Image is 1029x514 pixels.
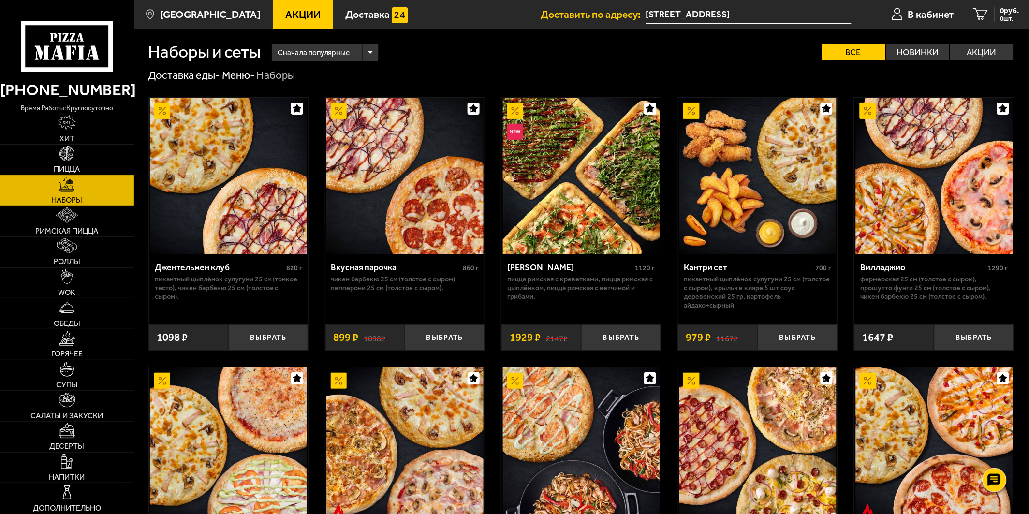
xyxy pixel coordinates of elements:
[646,6,852,24] span: Наличная улица, 36к5
[503,98,660,255] img: Мама Миа
[886,44,950,61] label: Новинки
[49,442,84,450] span: Десерты
[861,275,1008,301] p: Фермерская 25 см (толстое с сыром), Прошутто Фунги 25 см (толстое с сыром), Чикен Барбекю 25 см (...
[508,275,655,301] p: Пицца Римская с креветками, Пицца Римская с цыплёнком, Пицца Римская с ветчиной и грибами.
[364,332,385,343] s: 1098 ₽
[717,332,738,343] s: 1167 ₽
[507,103,523,118] img: Акционный
[228,324,308,351] button: Выбрать
[508,263,633,273] div: [PERSON_NAME]
[860,373,876,389] img: Акционный
[150,98,307,255] img: Джентельмен клуб
[49,473,85,481] span: Напитки
[854,98,1014,255] a: АкционныйВилладжио
[581,324,661,351] button: Выбрать
[155,275,302,301] p: Пикантный цыплёнок сулугуни 25 см (тонкое тесто), Чикен Барбекю 25 см (толстое с сыром).
[331,373,347,389] img: Акционный
[149,98,309,255] a: АкционныйДжентельмен клуб
[326,98,484,255] img: Вкусная парочка
[51,196,82,204] span: Наборы
[148,44,261,60] h1: Наборы и сеты
[54,258,80,265] span: Роллы
[154,373,170,389] img: Акционный
[684,263,813,273] div: Кантри сет
[860,103,876,118] img: Акционный
[148,69,220,82] a: Доставка еды-
[54,320,80,327] span: Обеды
[678,98,838,255] a: АкционныйКантри сет
[501,98,661,255] a: АкционныйНовинкаМама Миа
[154,103,170,118] img: Акционный
[683,103,699,118] img: Акционный
[157,332,188,343] span: 1098 ₽
[155,263,284,273] div: Джентельмен клуб
[934,324,1014,351] button: Выбрать
[546,332,568,343] s: 2147 ₽
[816,264,832,272] span: 700 г
[679,98,837,255] img: Кантри сет
[988,264,1008,272] span: 1290 г
[463,264,479,272] span: 860 г
[30,412,103,420] span: Салаты и закуски
[863,332,894,343] span: 1647 ₽
[684,275,832,309] p: Пикантный цыплёнок сулугуни 25 см (толстое с сыром), крылья в кляре 5 шт соус деревенский 25 гр, ...
[507,373,523,389] img: Акционный
[54,165,80,173] span: Пицца
[758,324,838,351] button: Выбрать
[160,9,261,19] span: [GEOGRAPHIC_DATA]
[507,124,523,140] img: Новинка
[35,227,98,235] span: Римская пицца
[950,44,1014,61] label: Акции
[541,9,646,19] span: Доставить по адресу:
[822,44,885,61] label: Все
[59,135,74,143] span: Хит
[345,9,390,19] span: Доставка
[331,103,347,118] img: Акционный
[1000,7,1019,15] span: 0 руб.
[510,332,541,343] span: 1929 ₽
[331,263,460,273] div: Вкусная парочка
[51,350,83,358] span: Горячее
[33,504,101,512] span: Дополнительно
[58,289,75,296] span: WOK
[392,7,408,23] img: 15daf4d41897b9f0e9f617042186c801.svg
[646,6,852,24] input: Ваш адрес доставки
[222,69,255,82] a: Меню-
[908,9,954,19] span: В кабинет
[278,43,350,63] span: Сначала популярные
[325,98,485,255] a: АкционныйВкусная парочка
[331,275,479,292] p: Чикен Барбекю 25 см (толстое с сыром), Пепперони 25 см (толстое с сыром).
[686,332,711,343] span: 979 ₽
[683,373,699,389] img: Акционный
[856,98,1013,255] img: Вилладжио
[56,381,78,389] span: Супы
[405,324,485,351] button: Выбрать
[333,332,358,343] span: 899 ₽
[635,264,655,272] span: 1120 г
[861,263,986,273] div: Вилладжио
[256,69,295,83] div: Наборы
[1000,15,1019,22] span: 0 шт.
[285,9,321,19] span: Акции
[286,264,302,272] span: 820 г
